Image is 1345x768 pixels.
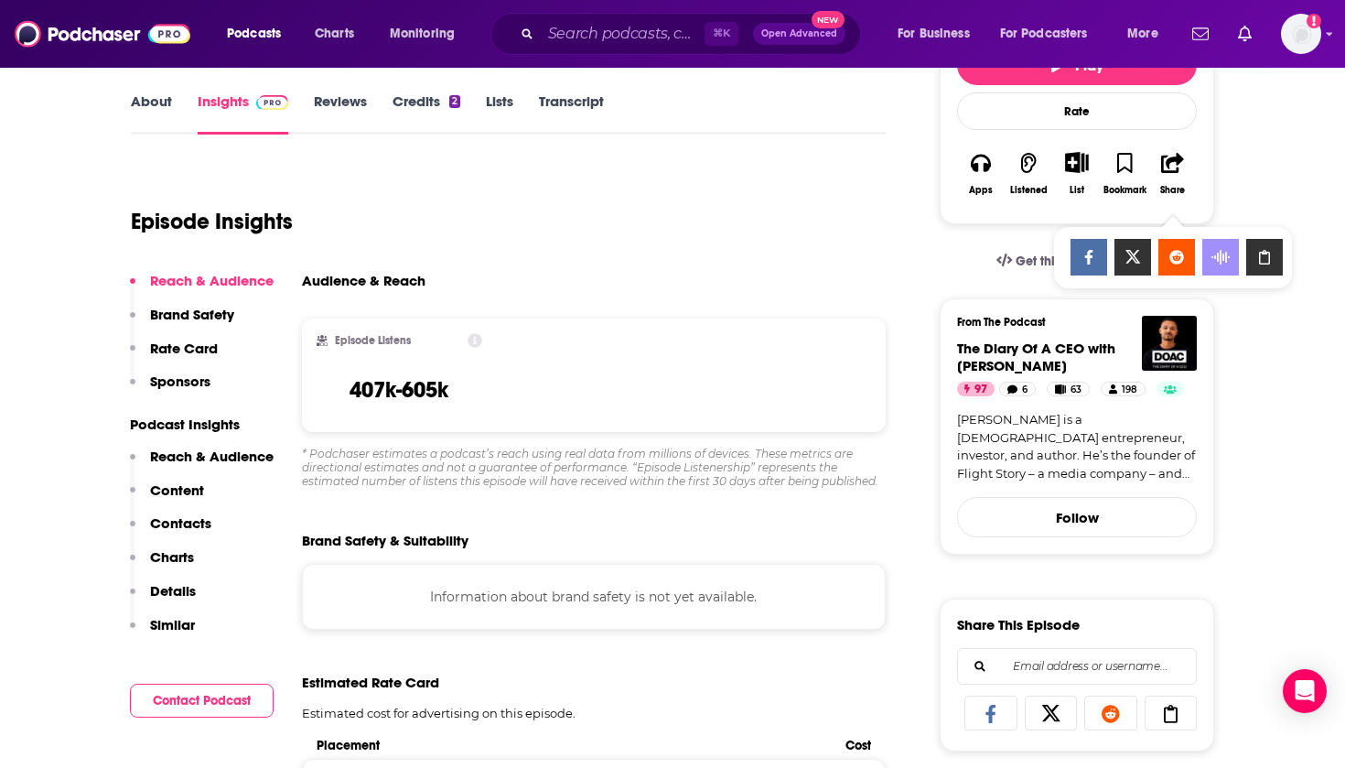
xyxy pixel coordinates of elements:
[957,616,1080,633] h3: Share This Episode
[486,92,513,135] a: Lists
[1053,140,1101,207] div: Show More ButtonList
[1071,381,1081,399] span: 63
[957,340,1115,374] a: The Diary Of A CEO with Steven Bartlett
[1114,239,1151,276] a: Share on X/Twitter
[150,373,210,390] p: Sponsors
[1142,316,1197,371] img: The Diary Of A CEO with Steven Bartlett
[302,532,468,549] h2: Brand Safety & Suitability
[982,239,1172,284] a: Get this podcast via API
[973,649,1181,684] input: Email address or username...
[302,674,439,691] span: Estimated Rate Card
[377,19,479,49] button: open menu
[131,92,172,135] a: About
[1281,14,1321,54] span: Logged in as JamesRod2024
[131,208,293,235] h1: Episode Insights
[1058,152,1095,172] button: Show More Button
[130,340,218,373] button: Rate Card
[1101,382,1146,396] a: 198
[1160,185,1185,196] div: Share
[150,548,194,566] p: Charts
[761,29,837,38] span: Open Advanced
[1114,19,1181,49] button: open menu
[1281,14,1321,54] button: Show profile menu
[390,21,455,47] span: Monitoring
[1122,381,1137,399] span: 198
[302,564,886,630] div: Information about brand safety is not yet available.
[1281,14,1321,54] img: User Profile
[335,334,411,347] h2: Episode Listens
[150,481,204,499] p: Content
[130,448,274,481] button: Reach & Audience
[302,706,886,720] p: Estimated cost for advertising on this episode.
[1070,184,1084,196] div: List
[957,382,995,396] a: 97
[314,92,367,135] a: Reviews
[130,548,194,582] button: Charts
[150,272,274,289] p: Reach & Audience
[1047,382,1090,396] a: 63
[449,95,460,108] div: 2
[1202,239,1239,276] a: Create Waveform on Headliner
[1101,140,1148,207] button: Bookmark
[1084,696,1137,730] a: Share on Reddit
[705,22,738,46] span: ⌘ K
[957,648,1197,685] div: Search followers
[1283,669,1327,713] div: Open Intercom Messenger
[957,316,1182,329] h3: From The Podcast
[1231,18,1259,49] a: Show notifications dropdown
[130,514,211,548] button: Contacts
[964,696,1017,730] a: Share on Facebook
[885,19,993,49] button: open menu
[256,95,288,110] img: Podchaser Pro
[974,381,987,399] span: 97
[130,582,196,616] button: Details
[957,497,1197,537] button: Follow
[1000,21,1088,47] span: For Podcasters
[508,13,878,55] div: Search podcasts, credits, & more...
[1158,239,1195,276] a: Share on Reddit
[150,582,196,600] p: Details
[969,185,993,196] div: Apps
[393,92,460,135] a: Credits2
[957,411,1197,482] a: [PERSON_NAME] is a [DEMOGRAPHIC_DATA] entrepreneur, investor, and author. He’s the founder of Fli...
[812,11,845,28] span: New
[130,481,204,515] button: Content
[302,447,886,488] div: * Podchaser estimates a podcast’s reach using real data from millions of devices. These metrics a...
[845,738,871,753] span: Cost
[130,373,210,406] button: Sponsors
[150,340,218,357] p: Rate Card
[350,376,448,404] h3: 407k-605k
[1103,185,1146,196] div: Bookmark
[214,19,305,49] button: open menu
[150,616,195,633] p: Similar
[539,92,604,135] a: Transcript
[957,340,1115,374] span: The Diary Of A CEO with [PERSON_NAME]
[988,19,1114,49] button: open menu
[15,16,190,51] img: Podchaser - Follow, Share and Rate Podcasts
[753,23,845,45] button: Open AdvancedNew
[999,382,1036,396] a: 6
[130,272,274,306] button: Reach & Audience
[303,19,365,49] a: Charts
[130,306,234,340] button: Brand Safety
[957,92,1197,130] div: Rate
[198,92,288,135] a: InsightsPodchaser Pro
[150,306,234,323] p: Brand Safety
[150,514,211,532] p: Contacts
[1016,254,1157,269] span: Get this podcast via API
[1025,696,1078,730] a: Share on X/Twitter
[541,19,705,49] input: Search podcasts, credits, & more...
[130,684,274,718] button: Contact Podcast
[130,416,274,433] p: Podcast Insights
[150,448,274,465] p: Reach & Audience
[227,21,281,47] span: Podcasts
[1010,185,1048,196] div: Listened
[898,21,970,47] span: For Business
[1005,140,1052,207] button: Listened
[315,21,354,47] span: Charts
[1145,696,1198,730] a: Copy Link
[302,272,425,289] h3: Audience & Reach
[1246,239,1283,276] a: Copy Link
